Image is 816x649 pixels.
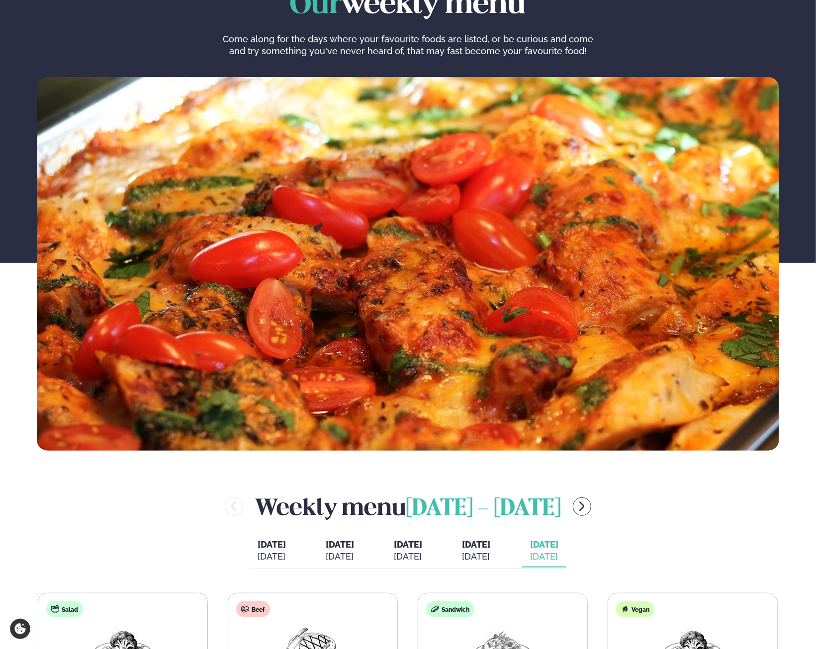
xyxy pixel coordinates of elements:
[250,535,294,568] button: [DATE] [DATE]
[220,33,596,57] p: Come along for the days where your favourite foods are listed, or be curious and come and try som...
[10,619,30,639] a: Cookie settings
[241,605,249,613] img: beef.svg
[46,601,83,617] div: Salad
[326,539,354,550] span: [DATE]
[406,498,561,520] span: [DATE] - [DATE]
[426,601,474,617] div: Sandwich
[225,497,243,516] button: menu-btn-left
[318,535,362,568] button: [DATE] [DATE]
[621,605,629,613] img: Vegan.svg
[530,539,558,550] span: [DATE]
[530,551,558,563] div: [DATE]
[462,551,490,563] div: [DATE]
[454,535,498,568] button: [DATE] [DATE]
[616,601,654,617] div: Vegan
[522,535,566,568] button: [DATE] [DATE]
[37,77,779,451] img: image alt
[394,551,422,563] div: [DATE]
[573,497,591,516] button: menu-btn-right
[394,539,422,550] span: [DATE]
[326,551,354,563] div: [DATE]
[431,605,439,613] img: sandwich-new-16px.svg
[386,535,430,568] button: [DATE] [DATE]
[258,539,286,551] span: [DATE]
[255,490,561,523] h2: Weekly menu
[258,551,286,563] div: [DATE]
[236,601,270,617] div: Beef
[51,605,59,613] img: salad.svg
[462,539,490,550] span: [DATE]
